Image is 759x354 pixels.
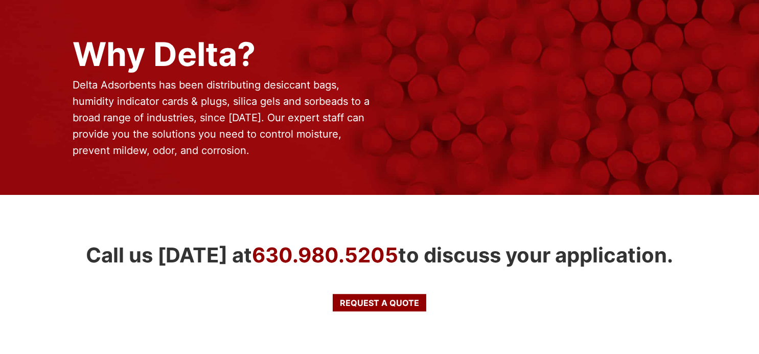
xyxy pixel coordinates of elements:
a: Request a Quote [333,294,426,312]
span: to discuss your application. [398,242,673,268]
span: Call us [DATE] at [86,242,252,268]
a: 630.980.5205 [252,242,398,268]
span: Request a Quote [340,299,419,307]
div: Why Delta? [73,31,376,77]
span: Delta Adsorbents has been distributing desiccant bags, humidity indicator cards & plugs, silica g... [73,79,370,157]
